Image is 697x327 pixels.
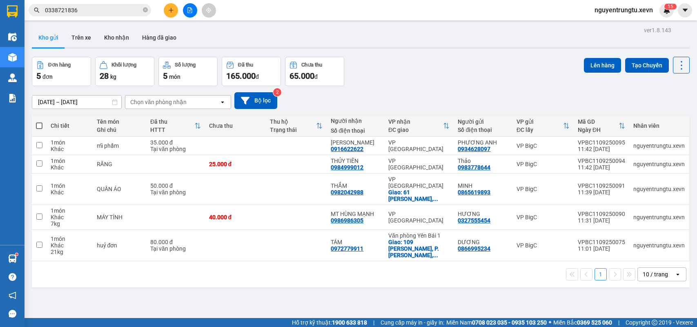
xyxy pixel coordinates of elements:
[578,182,625,189] div: VPBC1109250091
[668,4,670,9] span: 1
[331,217,363,224] div: 0986986305
[517,118,563,125] div: VP gửi
[289,71,314,81] span: 65.000
[97,242,143,249] div: huỷ đơn
[95,57,154,86] button: Khối lượng28kg
[388,232,450,239] div: Văn phòng Yên Bái 1
[150,189,200,196] div: Tại văn phòng
[48,62,71,68] div: Đơn hàng
[633,161,685,167] div: nguyentrungtu.xevn
[578,164,625,171] div: 11:42 [DATE]
[458,146,490,152] div: 0934628097
[472,319,547,326] strong: 0708 023 035 - 0935 103 250
[16,253,18,256] sup: 1
[373,318,374,327] span: |
[458,139,508,146] div: PHƯƠNG ANH
[578,118,619,125] div: Mã GD
[578,158,625,164] div: VPBC1109250094
[458,158,508,164] div: Thảo
[633,242,685,249] div: nguyentrungtu.xevn
[183,3,197,18] button: file-add
[266,115,327,137] th: Toggle SortBy
[388,211,450,224] div: VP [GEOGRAPHIC_DATA]
[51,214,89,220] div: Khác
[100,71,109,81] span: 28
[517,242,570,249] div: VP BigC
[238,62,253,68] div: Đã thu
[458,182,508,189] div: MINH
[168,7,174,13] span: plus
[206,7,212,13] span: aim
[675,271,681,278] svg: open
[273,88,281,96] sup: 2
[578,189,625,196] div: 11:39 [DATE]
[458,127,508,133] div: Số điện thoại
[51,249,89,255] div: 21 kg
[331,127,380,134] div: Số điện thoại
[578,245,625,252] div: 11:01 [DATE]
[202,3,216,18] button: aim
[209,214,262,220] div: 40.000 đ
[578,127,619,133] div: Ngày ĐH
[446,318,547,327] span: Miền Nam
[458,245,490,252] div: 0866995234
[458,189,490,196] div: 0865619893
[331,245,363,252] div: 0972779911
[652,320,657,325] span: copyright
[331,182,380,189] div: THẮM
[458,217,490,224] div: 0327555454
[517,127,563,133] div: ĐC lấy
[517,186,570,192] div: VP BigC
[270,127,316,133] div: Trạng thái
[670,4,673,9] span: 5
[51,236,89,242] div: 1 món
[588,5,659,15] span: nguyentrungtu.xevn
[584,58,621,73] button: Lên hàng
[98,28,136,47] button: Kho nhận
[618,318,619,327] span: |
[169,73,180,80] span: món
[331,146,363,152] div: 0916622622
[633,122,685,129] div: Nhân viên
[517,214,570,220] div: VP BigC
[36,71,41,81] span: 5
[549,321,551,324] span: ⚪️
[42,73,53,80] span: đơn
[150,127,194,133] div: HTTT
[256,73,259,80] span: đ
[578,217,625,224] div: 11:31 [DATE]
[578,239,625,245] div: VPBC1109250075
[678,3,692,18] button: caret-down
[458,239,508,245] div: DƯƠNG
[150,139,200,146] div: 35.000 đ
[384,115,454,137] th: Toggle SortBy
[234,92,277,109] button: Bộ lọc
[517,142,570,149] div: VP BigC
[150,146,200,152] div: Tại văn phòng
[97,161,143,167] div: RĂNG
[388,176,450,189] div: VP [GEOGRAPHIC_DATA]
[97,118,143,125] div: Tên món
[51,122,89,129] div: Chi tiết
[331,158,380,164] div: THỦY TIÊN
[458,211,508,217] div: HƯƠNG
[578,146,625,152] div: 11:42 [DATE]
[388,239,450,258] div: Giao: 109 Đào Tấn, P.Nguyễn Thái Học, Yên Bái, Việt Nam
[7,5,18,18] img: logo-vxr
[633,214,685,220] div: nguyentrungtu.xevn
[633,142,685,149] div: nguyentrungtu.xevn
[578,211,625,217] div: VPBC1109250090
[8,73,17,82] img: warehouse-icon
[9,291,16,299] span: notification
[331,118,380,124] div: Người nhận
[388,189,450,202] div: Giao: 61 Đường Lương Thế Vinh, Đông Thành, Ninh Bình, Việt Nam
[643,270,668,278] div: 10 / trang
[164,3,178,18] button: plus
[150,239,200,245] div: 80.000 đ
[644,26,671,35] div: ver 1.8.143
[51,182,89,189] div: 1 món
[51,158,89,164] div: 1 món
[32,57,91,86] button: Đơn hàng5đơn
[388,118,443,125] div: VP nhận
[51,242,89,249] div: Khác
